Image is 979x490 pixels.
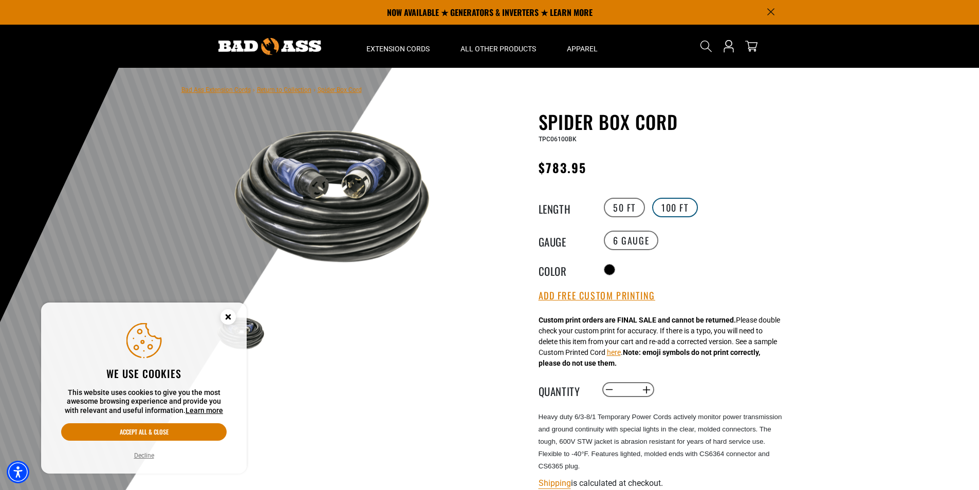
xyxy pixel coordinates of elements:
[366,44,430,53] span: Extension Cords
[539,413,782,470] span: Heavy duty 6/3-8/1 Temporary Power Cords actively monitor power transmission and ground continuit...
[253,86,255,93] span: ›
[539,111,790,133] h1: Spider Box Cord
[218,38,321,55] img: Bad Ass Extension Cords
[351,25,445,68] summary: Extension Cords
[7,461,29,483] div: Accessibility Menu
[212,113,459,278] img: black
[445,25,551,68] summary: All Other Products
[460,44,536,53] span: All Other Products
[41,303,247,474] aside: Cookie Consent
[604,198,645,217] label: 50 FT
[61,423,227,441] button: Accept all & close
[313,86,316,93] span: ›
[539,315,780,369] div: Please double check your custom print for accuracy. If there is a typo, you will need to delete t...
[698,38,714,54] summary: Search
[318,86,362,93] span: Spider Box Cord
[652,198,698,217] label: 100 FT
[539,158,587,177] span: $783.95
[131,450,157,461] button: Decline
[539,263,590,276] legend: Color
[61,388,227,416] p: This website uses cookies to give you the most awesome browsing experience and provide you with r...
[539,290,655,301] button: Add Free Custom Printing
[539,348,760,367] strong: Note: emoji symbols do not print correctly, please do not use them.
[181,83,362,96] nav: breadcrumbs
[181,86,251,93] a: Bad Ass Extension Cords
[539,234,590,247] legend: Gauge
[567,44,598,53] span: Apparel
[257,86,311,93] a: Return to Collection
[539,478,571,488] a: Shipping
[604,231,658,250] label: 6 Gauge
[539,136,577,143] span: TPC06100BK
[539,201,590,214] legend: Length
[539,476,790,490] div: is calculated at checkout.
[539,316,736,324] strong: Custom print orders are FINAL SALE and cannot be returned.
[539,383,590,397] label: Quantity
[551,25,613,68] summary: Apparel
[61,367,227,380] h2: We use cookies
[607,347,621,358] button: here
[186,406,223,414] a: This website uses cookies to give you the most awesome browsing experience and provide you with r...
